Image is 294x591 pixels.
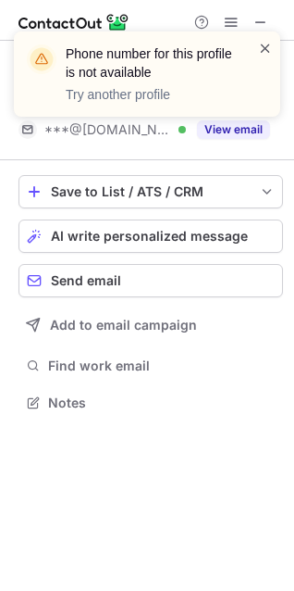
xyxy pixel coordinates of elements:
button: AI write personalized message [18,220,283,253]
span: Notes [48,395,276,411]
p: Try another profile [66,85,236,104]
span: Add to email campaign [50,318,197,333]
button: save-profile-one-click [18,175,283,208]
img: warning [27,44,56,74]
button: Find work email [18,353,283,379]
img: ContactOut v5.3.10 [18,11,129,33]
header: Phone number for this profile is not available [66,44,236,82]
span: Find work email [48,358,276,374]
button: Add to email campaign [18,308,283,342]
div: Save to List / ATS / CRM [51,184,251,199]
button: Notes [18,390,283,416]
span: Send email [51,273,121,288]
span: AI write personalized message [51,229,248,244]
button: Send email [18,264,283,297]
